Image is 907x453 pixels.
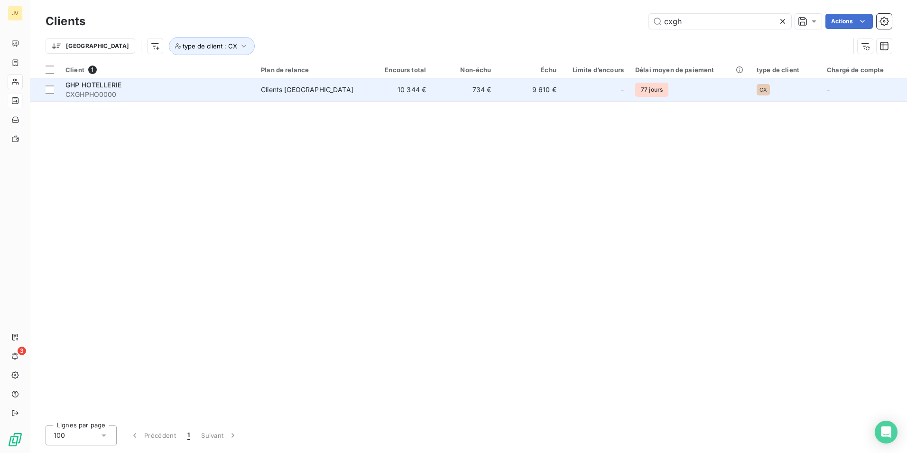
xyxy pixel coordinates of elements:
[8,432,23,447] img: Logo LeanPay
[759,87,767,93] span: CX
[757,66,815,74] div: type de client
[54,431,65,440] span: 100
[827,85,830,94] span: -
[875,421,898,444] div: Open Intercom Messenger
[46,13,85,30] h3: Clients
[497,78,562,101] td: 9 610 €
[65,81,121,89] span: GHP HOTELLERIE
[182,425,195,445] button: 1
[503,66,556,74] div: Échu
[195,425,243,445] button: Suivant
[827,66,901,74] div: Chargé de compte
[8,6,23,21] div: JV
[372,66,426,74] div: Encours total
[88,66,97,74] span: 1
[367,78,432,101] td: 10 344 €
[46,38,135,54] button: [GEOGRAPHIC_DATA]
[432,78,497,101] td: 734 €
[124,425,182,445] button: Précédent
[187,431,190,440] span: 1
[568,66,624,74] div: Limite d’encours
[261,66,361,74] div: Plan de relance
[65,90,250,99] span: CXGHPHO0000
[18,347,26,355] span: 3
[621,85,624,94] span: -
[261,85,353,94] div: Clients [GEOGRAPHIC_DATA]
[649,14,791,29] input: Rechercher
[183,42,237,50] span: type de client : CX
[825,14,873,29] button: Actions
[635,66,745,74] div: Délai moyen de paiement
[635,83,668,97] span: 77 jours
[437,66,491,74] div: Non-échu
[169,37,255,55] button: type de client : CX
[65,66,84,74] span: Client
